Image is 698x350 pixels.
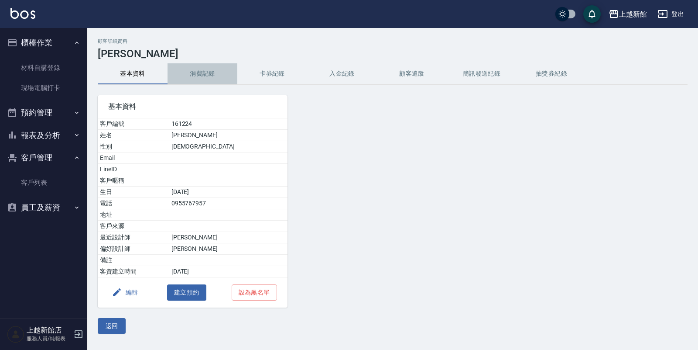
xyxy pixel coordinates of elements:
[619,9,647,20] div: 上越新館
[98,130,169,141] td: 姓名
[169,118,287,130] td: 161224
[169,141,287,152] td: [DEMOGRAPHIC_DATA]
[98,118,169,130] td: 客戶編號
[98,255,169,266] td: 備註
[3,101,84,124] button: 預約管理
[169,187,287,198] td: [DATE]
[98,141,169,152] td: 性別
[3,173,84,193] a: 客戶列表
[169,198,287,209] td: 0955767957
[169,266,287,277] td: [DATE]
[98,266,169,277] td: 客資建立時間
[98,318,126,334] button: 返回
[169,232,287,243] td: [PERSON_NAME]
[3,124,84,147] button: 報表及分析
[3,196,84,219] button: 員工及薪資
[3,146,84,169] button: 客戶管理
[108,102,277,111] span: 基本資料
[10,8,35,19] img: Logo
[237,63,307,84] button: 卡券紀錄
[167,284,206,301] button: 建立預約
[168,63,237,84] button: 消費記錄
[98,152,169,164] td: Email
[98,243,169,255] td: 偏好設計師
[3,31,84,54] button: 櫃檯作業
[98,175,169,187] td: 客戶暱稱
[654,6,688,22] button: 登出
[583,5,601,23] button: save
[307,63,377,84] button: 入金紀錄
[98,187,169,198] td: 生日
[98,209,169,221] td: 地址
[232,284,277,301] button: 設為黑名單
[3,78,84,98] a: 現場電腦打卡
[605,5,650,23] button: 上越新館
[27,335,71,343] p: 服務人員/純報表
[3,58,84,78] a: 材料自購登錄
[517,63,586,84] button: 抽獎券紀錄
[7,326,24,343] img: Person
[98,221,169,232] td: 客戶來源
[98,38,688,44] h2: 顧客詳細資料
[27,326,71,335] h5: 上越新館店
[98,164,169,175] td: LineID
[377,63,447,84] button: 顧客追蹤
[169,243,287,255] td: [PERSON_NAME]
[98,63,168,84] button: 基本資料
[108,284,142,301] button: 編輯
[447,63,517,84] button: 簡訊發送紀錄
[98,232,169,243] td: 最近設計師
[169,130,287,141] td: [PERSON_NAME]
[98,198,169,209] td: 電話
[98,48,688,60] h3: [PERSON_NAME]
